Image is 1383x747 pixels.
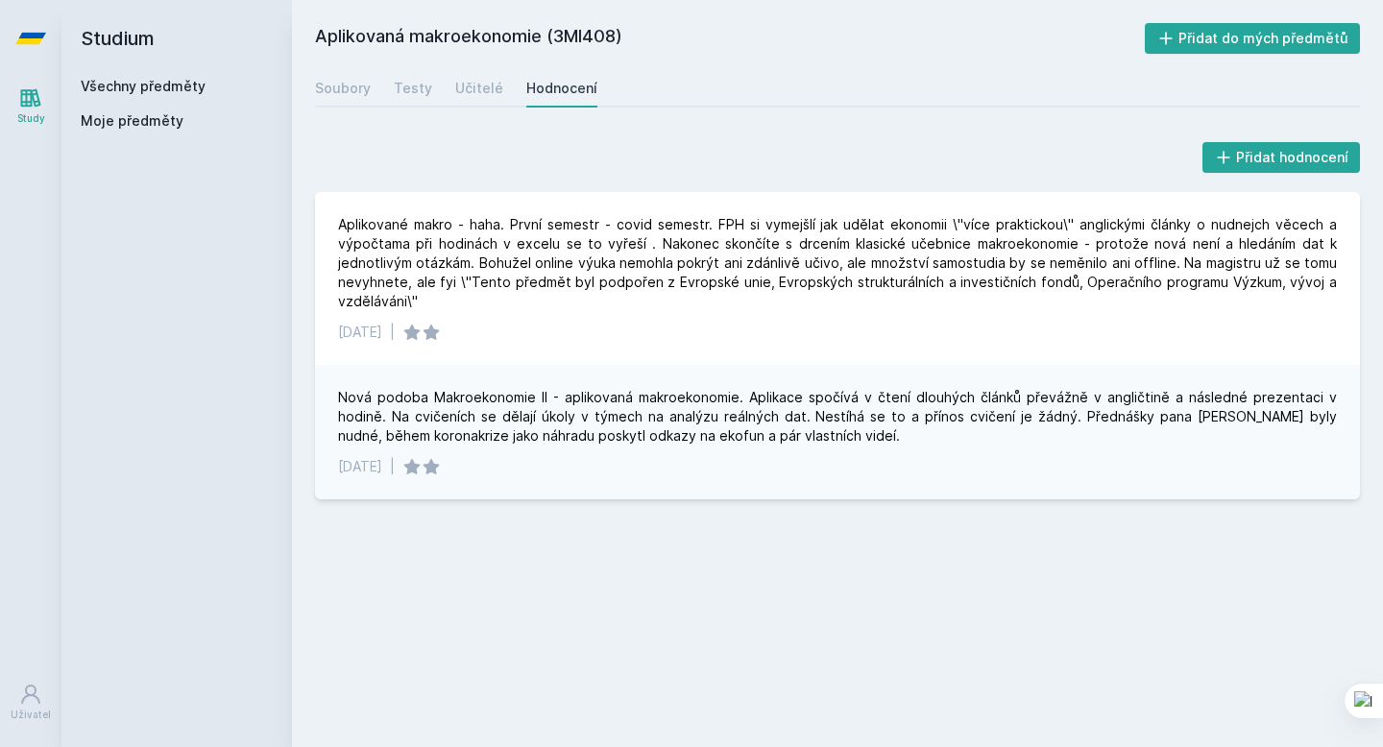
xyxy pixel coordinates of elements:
[338,215,1337,311] div: Aplikované makro - haha. První semestr - covid semestr. FPH si vymejšlí jak udělat ekonomii \"víc...
[455,69,503,108] a: Učitelé
[4,77,58,135] a: Study
[390,323,395,342] div: |
[315,69,371,108] a: Soubory
[81,111,183,131] span: Moje předměty
[394,79,432,98] div: Testy
[315,23,1145,54] h2: Aplikovaná makroekonomie (3MI408)
[394,69,432,108] a: Testy
[338,457,382,476] div: [DATE]
[1202,142,1361,173] button: Přidat hodnocení
[390,457,395,476] div: |
[455,79,503,98] div: Učitelé
[315,79,371,98] div: Soubory
[4,673,58,732] a: Uživatel
[11,708,51,722] div: Uživatel
[338,323,382,342] div: [DATE]
[81,78,206,94] a: Všechny předměty
[338,388,1337,446] div: Nová podoba Makroekonomie II - aplikovaná makroekonomie. Aplikace spočívá v čtení dlouhých článků...
[526,69,597,108] a: Hodnocení
[17,111,45,126] div: Study
[526,79,597,98] div: Hodnocení
[1145,23,1361,54] button: Přidat do mých předmětů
